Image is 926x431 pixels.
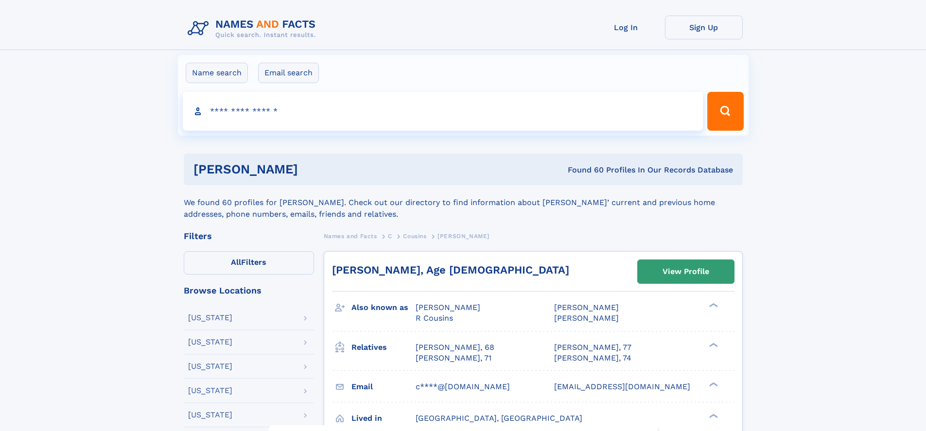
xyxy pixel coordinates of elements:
div: ❯ [707,342,718,348]
span: R Cousins [416,313,453,323]
div: ❯ [707,381,718,387]
h1: [PERSON_NAME] [193,163,433,175]
a: C [388,230,392,242]
a: [PERSON_NAME], 74 [554,353,631,363]
h3: Also known as [351,299,416,316]
div: View Profile [663,260,709,283]
a: [PERSON_NAME], 68 [416,342,494,353]
span: All [231,258,241,267]
div: [US_STATE] [188,338,232,346]
a: Sign Up [665,16,743,39]
div: ❯ [707,302,718,309]
a: Names and Facts [324,230,377,242]
div: Found 60 Profiles In Our Records Database [433,165,733,175]
a: [PERSON_NAME], Age [DEMOGRAPHIC_DATA] [332,264,569,276]
span: [PERSON_NAME] [416,303,480,312]
a: [PERSON_NAME], 77 [554,342,631,353]
button: Search Button [707,92,743,131]
h3: Email [351,379,416,395]
h3: Lived in [351,410,416,427]
a: [PERSON_NAME], 71 [416,353,491,363]
div: We found 60 profiles for [PERSON_NAME]. Check out our directory to find information about [PERSON... [184,185,743,220]
input: search input [183,92,703,131]
span: [PERSON_NAME] [554,313,619,323]
h3: Relatives [351,339,416,356]
span: Cousins [403,233,426,240]
span: [EMAIL_ADDRESS][DOMAIN_NAME] [554,382,690,391]
div: [US_STATE] [188,387,232,395]
span: C [388,233,392,240]
label: Email search [258,63,319,83]
div: Filters [184,232,314,241]
img: Logo Names and Facts [184,16,324,42]
span: [PERSON_NAME] [437,233,489,240]
label: Name search [186,63,248,83]
div: [US_STATE] [188,362,232,370]
div: [US_STATE] [188,314,232,322]
span: [GEOGRAPHIC_DATA], [GEOGRAPHIC_DATA] [416,414,582,423]
a: Log In [587,16,665,39]
a: Cousins [403,230,426,242]
div: ❯ [707,413,718,419]
div: [US_STATE] [188,411,232,419]
span: [PERSON_NAME] [554,303,619,312]
div: Browse Locations [184,286,314,295]
a: View Profile [638,260,734,283]
label: Filters [184,251,314,275]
